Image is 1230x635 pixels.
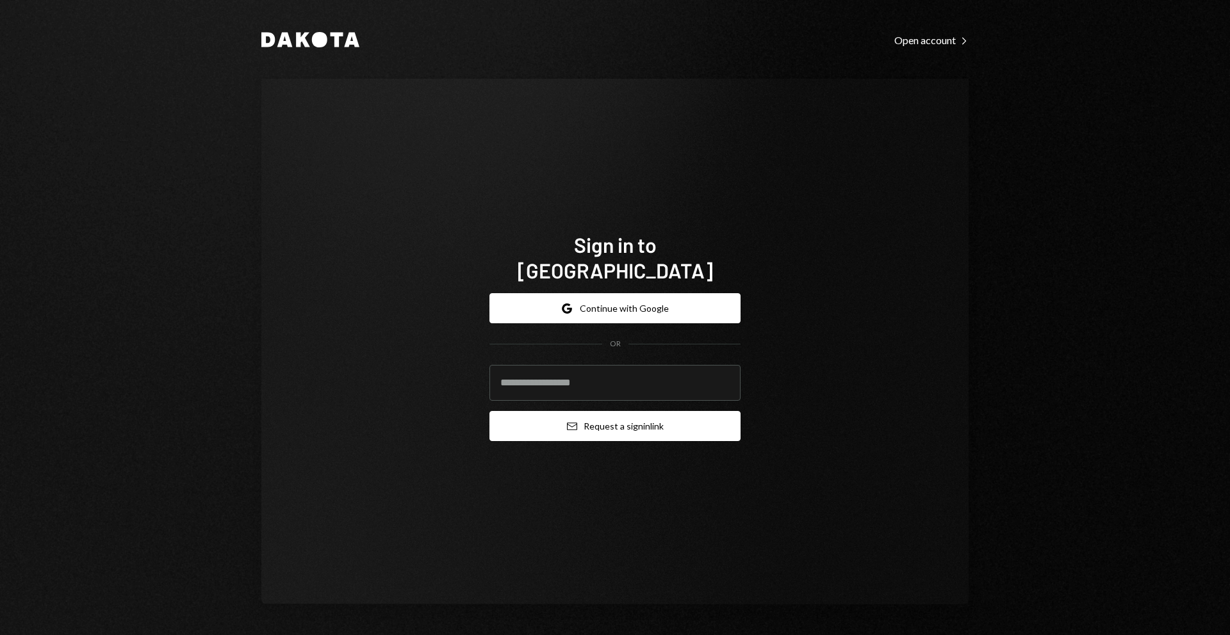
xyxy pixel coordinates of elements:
h1: Sign in to [GEOGRAPHIC_DATA] [489,232,741,283]
button: Continue with Google [489,293,741,323]
div: OR [610,339,621,350]
button: Request a signinlink [489,411,741,441]
div: Open account [894,34,969,47]
a: Open account [894,33,969,47]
